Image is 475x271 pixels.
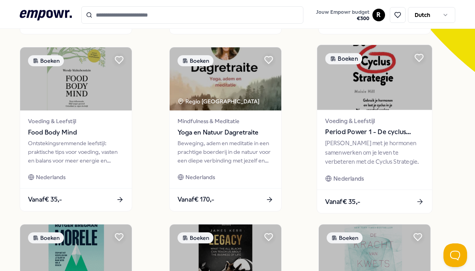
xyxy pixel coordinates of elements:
div: Regio [GEOGRAPHIC_DATA] [178,97,261,106]
div: Boeken [178,55,213,66]
a: package imageBoekenVoeding & LeefstijlPeriod Power 1 - De cyclus strategie[PERSON_NAME] met je ho... [317,45,433,214]
img: package image [170,47,281,110]
button: R [372,9,385,21]
span: Nederlands [36,173,65,181]
div: Boeken [325,53,363,65]
div: Beweging, adem en meditatie in een prachtige boerderij in de natuur voor een diepe verbinding met... [178,139,273,165]
span: Vanaf € 35,- [28,194,62,205]
div: Boeken [327,232,363,243]
div: Boeken [178,232,213,243]
img: package image [20,47,132,110]
span: Voeding & Leefstijl [325,116,424,125]
div: Boeken [28,232,64,243]
span: Jouw Empowr budget [316,9,369,15]
span: Period Power 1 - De cyclus strategie [325,127,424,137]
span: Mindfulness & Meditatie [178,117,273,125]
iframe: Help Scout Beacon - Open [443,243,467,267]
span: Yoga en Natuur Dagretraite [178,127,273,138]
a: package imageBoekenVoeding & LeefstijlFood Body MindOntstekingsremmende leefstijl: praktische tip... [20,47,132,211]
div: Ontstekingsremmende leefstijl: praktische tips voor voeding, vasten en balans voor meer energie e... [28,139,124,165]
a: package imageBoekenRegio [GEOGRAPHIC_DATA] Mindfulness & MeditatieYoga en Natuur DagretraiteBeweg... [169,47,282,211]
span: Voeding & Leefstijl [28,117,124,125]
div: Boeken [28,55,64,66]
span: Food Body Mind [28,127,124,138]
a: Jouw Empowr budget€300 [313,7,372,23]
span: Vanaf € 170,- [178,194,214,205]
button: Jouw Empowr budget€300 [314,7,371,23]
img: package image [317,45,432,110]
span: Nederlands [185,173,215,181]
div: [PERSON_NAME] met je hormonen samenwerken om je leven te verbeteren met de Cyclus Strategie. [325,139,424,166]
input: Search for products, categories or subcategories [81,6,303,24]
span: Nederlands [333,174,364,183]
span: € 300 [316,15,369,22]
span: Vanaf € 35,- [325,196,361,207]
